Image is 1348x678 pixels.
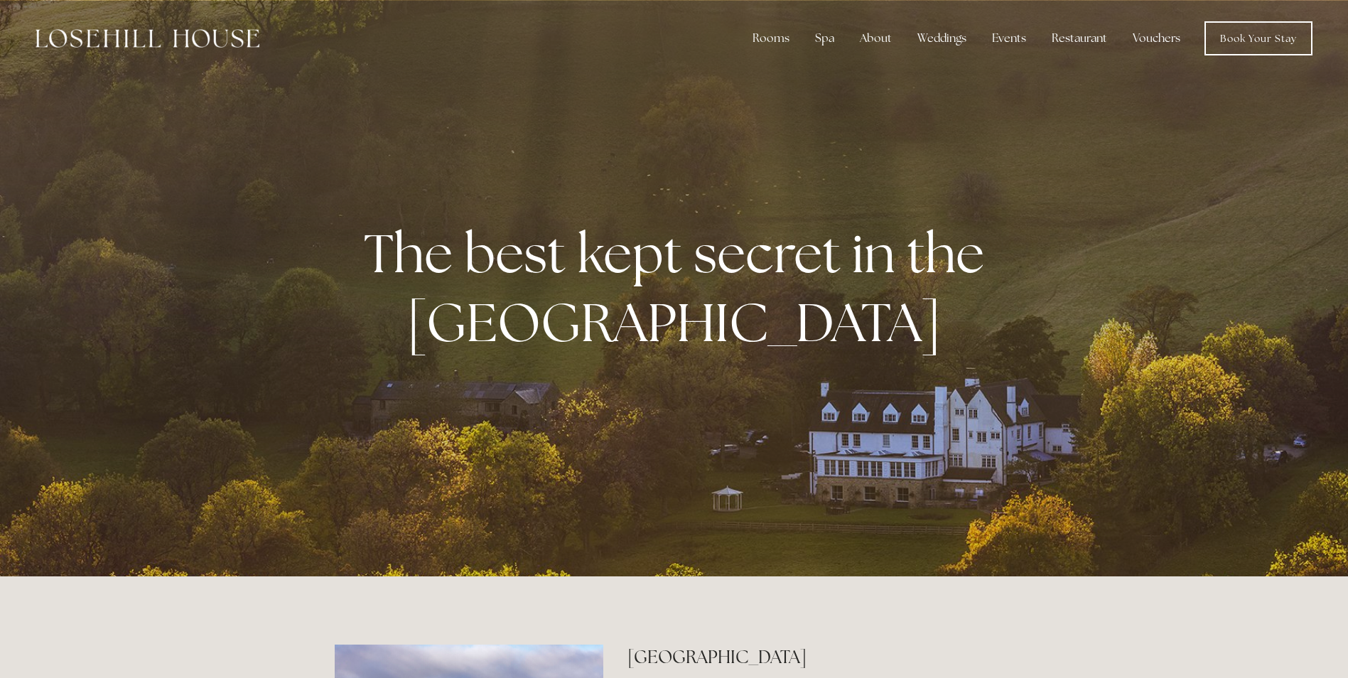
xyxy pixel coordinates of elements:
[364,218,996,357] strong: The best kept secret in the [GEOGRAPHIC_DATA]
[848,24,903,53] div: About
[1040,24,1118,53] div: Restaurant
[36,29,259,48] img: Losehill House
[741,24,801,53] div: Rooms
[804,24,846,53] div: Spa
[906,24,978,53] div: Weddings
[1121,24,1192,53] a: Vouchers
[627,645,1013,669] h2: [GEOGRAPHIC_DATA]
[1204,21,1312,55] a: Book Your Stay
[981,24,1037,53] div: Events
